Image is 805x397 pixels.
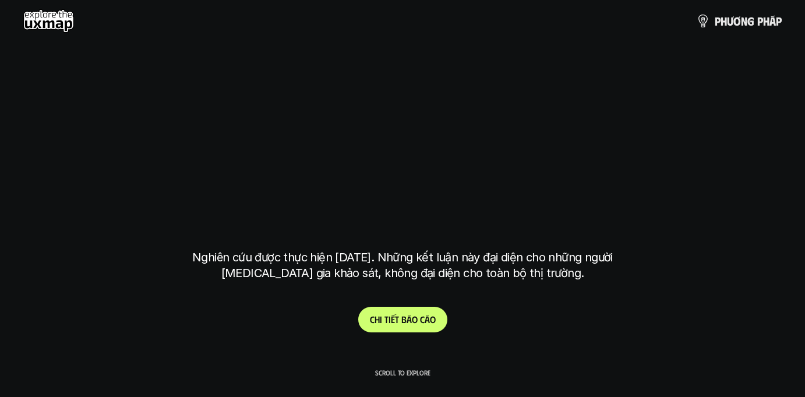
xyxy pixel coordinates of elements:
a: Chitiếtbáocáo [358,307,447,332]
span: o [412,314,418,325]
span: t [395,314,399,325]
span: h [763,15,769,27]
span: o [430,314,436,325]
span: á [425,314,430,325]
span: ư [727,15,733,27]
span: g [747,15,754,27]
p: Scroll to explore [375,368,430,377]
p: Nghiên cứu được thực hiện [DATE]. Những kết luận này đại diện cho những người [MEDICAL_DATA] gia ... [184,250,621,281]
span: i [380,314,382,325]
span: á [769,15,776,27]
span: ơ [733,15,741,27]
span: C [370,314,375,325]
h1: phạm vi công việc của [190,83,615,132]
span: i [389,314,391,325]
span: p [776,15,782,27]
span: t [384,314,389,325]
span: á [407,314,412,325]
h6: Kết quả nghiên cứu [362,54,451,68]
span: ế [391,314,395,325]
h1: tại [GEOGRAPHIC_DATA] [195,175,610,224]
span: p [757,15,763,27]
span: b [401,314,407,325]
span: c [420,314,425,325]
span: n [741,15,747,27]
span: h [721,15,727,27]
a: phươngpháp [696,9,782,33]
span: h [375,314,380,325]
span: p [715,15,721,27]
